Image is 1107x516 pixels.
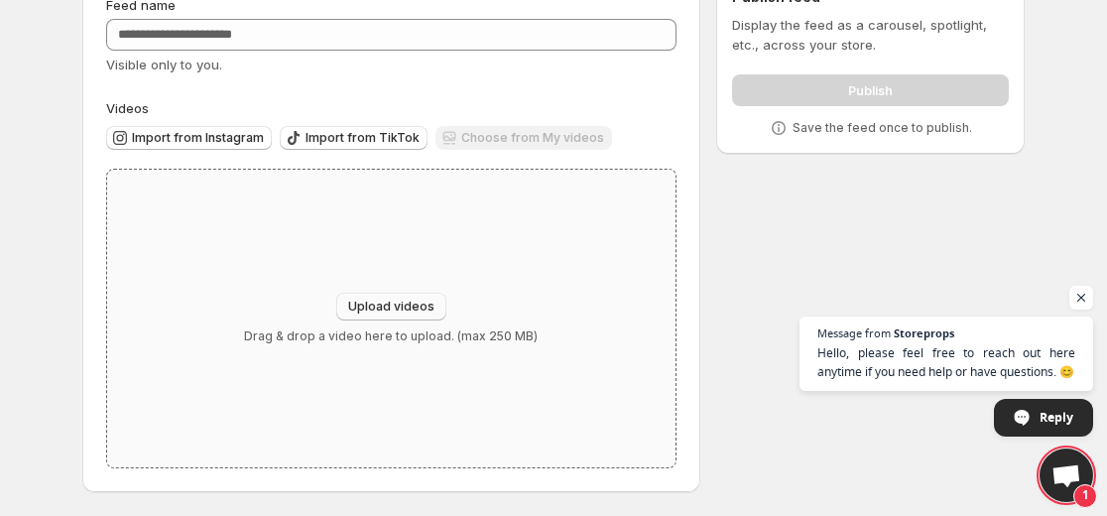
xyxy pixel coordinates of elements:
div: Open chat [1040,449,1093,502]
button: Import from TikTok [280,126,428,150]
p: Save the feed once to publish. [793,120,972,136]
span: Import from Instagram [132,130,264,146]
span: Storeprops [894,327,954,338]
span: Visible only to you. [106,57,222,72]
span: Message from [817,327,891,338]
p: Drag & drop a video here to upload. (max 250 MB) [244,328,538,344]
span: Videos [106,100,149,116]
span: Import from TikTok [306,130,420,146]
span: Hello, please feel free to reach out here anytime if you need help or have questions. 😊 [817,343,1075,381]
p: Display the feed as a carousel, spotlight, etc., across your store. [732,15,1009,55]
span: Upload videos [348,299,434,315]
span: Reply [1040,400,1073,435]
button: Import from Instagram [106,126,272,150]
span: 1 [1073,484,1097,508]
button: Upload videos [336,293,446,321]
